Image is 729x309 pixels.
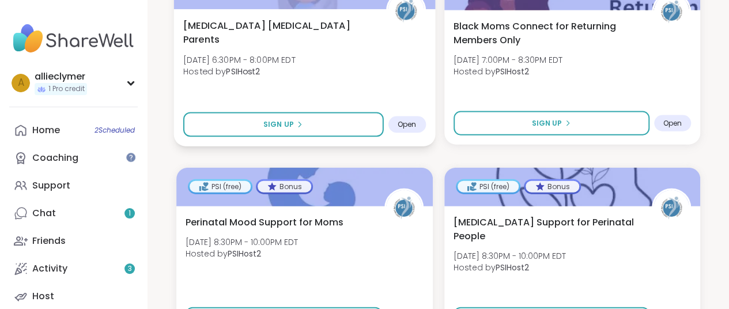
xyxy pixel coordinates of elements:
[263,119,294,130] span: Sign Up
[32,207,56,220] div: Chat
[126,153,135,162] iframe: Spotlight
[32,179,70,192] div: Support
[9,199,138,227] a: Chat1
[258,181,311,193] div: Bonus
[454,262,566,273] span: Hosted by
[95,126,135,135] span: 2 Scheduled
[32,262,67,275] div: Activity
[183,18,373,47] span: [MEDICAL_DATA] [MEDICAL_DATA] Parents
[226,66,260,77] b: PSIHost2
[183,54,296,66] span: [DATE] 6:30PM - 8:00PM EDT
[454,54,562,66] span: [DATE] 7:00PM - 8:30PM EDT
[454,111,650,135] button: Sign Up
[454,250,566,262] span: [DATE] 8:30PM - 10:00PM EDT
[186,248,298,259] span: Hosted by
[48,84,85,94] span: 1 Pro credit
[35,70,87,83] div: allieclymer
[496,66,529,77] b: PSIHost2
[9,144,138,172] a: Coaching
[183,112,383,137] button: Sign Up
[186,216,343,229] span: Perinatal Mood Support for Moms
[9,18,138,59] img: ShareWell Nav Logo
[32,124,60,137] div: Home
[228,248,261,259] b: PSIHost2
[398,120,417,129] span: Open
[454,66,562,77] span: Hosted by
[9,172,138,199] a: Support
[454,20,640,47] span: Black Moms Connect for Returning Members Only
[183,66,296,77] span: Hosted by
[496,262,529,273] b: PSIHost2
[32,235,66,247] div: Friends
[128,264,132,274] span: 3
[386,190,422,226] img: PSIHost2
[532,118,562,129] span: Sign Up
[526,181,579,193] div: Bonus
[663,119,682,128] span: Open
[190,181,251,193] div: PSI (free)
[129,209,131,218] span: 1
[454,216,640,243] span: [MEDICAL_DATA] Support for Perinatal People
[9,227,138,255] a: Friends
[32,152,78,164] div: Coaching
[458,181,519,193] div: PSI (free)
[32,290,54,303] div: Host
[9,116,138,144] a: Home2Scheduled
[186,236,298,248] span: [DATE] 8:30PM - 10:00PM EDT
[9,255,138,282] a: Activity3
[18,76,24,91] span: a
[654,190,689,226] img: PSIHost2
